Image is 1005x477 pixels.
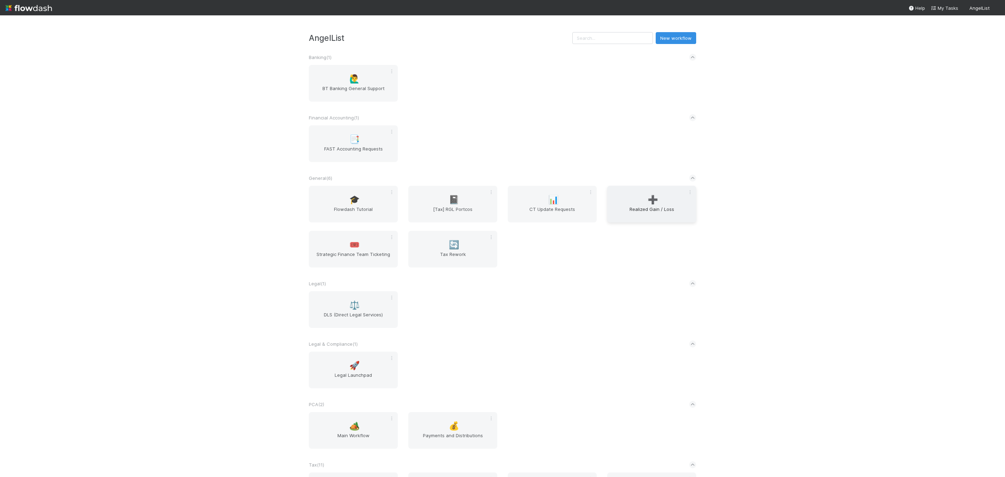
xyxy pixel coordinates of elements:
input: Search... [572,32,653,44]
span: Legal ( 1 ) [309,281,326,286]
span: [Tax] RGL Portcos [411,206,494,220]
img: avatar_bc42736a-3f00-4d10-a11d-d22e63cdc729.png [992,5,999,12]
span: 📊 [548,195,559,204]
span: Realized Gain / Loss [610,206,693,220]
span: 📑 [349,135,360,144]
span: AngelList [969,5,990,11]
span: 🎓 [349,195,360,204]
span: Legal Launchpad [312,372,395,386]
a: 🎟️Strategic Finance Team Ticketing [309,231,398,267]
span: Legal & Compliance ( 1 ) [309,341,358,347]
span: Tax ( 11 ) [309,462,324,468]
span: 🚀 [349,361,360,370]
span: 🎟️ [349,240,360,249]
div: Help [908,5,925,12]
span: Flowdash Tutorial [312,206,395,220]
span: Strategic Finance Team Ticketing [312,251,395,265]
span: Tax Rework [411,251,494,265]
span: General ( 6 ) [309,175,332,181]
a: 📊CT Update Requests [508,186,597,222]
a: 🏕️Main Workflow [309,412,398,449]
a: 📓[Tax] RGL Portcos [408,186,497,222]
a: My Tasks [931,5,958,12]
span: Main Workflow [312,432,395,446]
span: 🔄 [449,240,459,249]
span: 🏕️ [349,421,360,431]
span: PCA ( 2 ) [309,402,324,407]
span: 💰 [449,421,459,431]
span: Payments and Distributions [411,432,494,446]
span: FAST Accounting Requests [312,145,395,159]
span: CT Update Requests [511,206,594,220]
a: 💰Payments and Distributions [408,412,497,449]
span: ➕ [648,195,658,204]
span: Financial Accounting ( 1 ) [309,115,359,120]
a: 🎓Flowdash Tutorial [309,186,398,222]
span: DLS (Direct Legal Services) [312,311,395,325]
h3: AngelList [309,33,572,43]
a: ➕Realized Gain / Loss [607,186,696,222]
span: BT Banking General Support [312,85,395,99]
a: 🙋‍♂️BT Banking General Support [309,65,398,102]
a: 🚀Legal Launchpad [309,352,398,388]
span: 🙋‍♂️ [349,74,360,83]
span: My Tasks [931,5,958,11]
a: 🔄Tax Rework [408,231,497,267]
span: Banking ( 1 ) [309,54,332,60]
a: ⚖️DLS (Direct Legal Services) [309,291,398,328]
span: ⚖️ [349,301,360,310]
a: 📑FAST Accounting Requests [309,125,398,162]
span: 📓 [449,195,459,204]
img: logo-inverted-e16ddd16eac7371096b0.svg [6,2,52,14]
button: New workflow [656,32,696,44]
